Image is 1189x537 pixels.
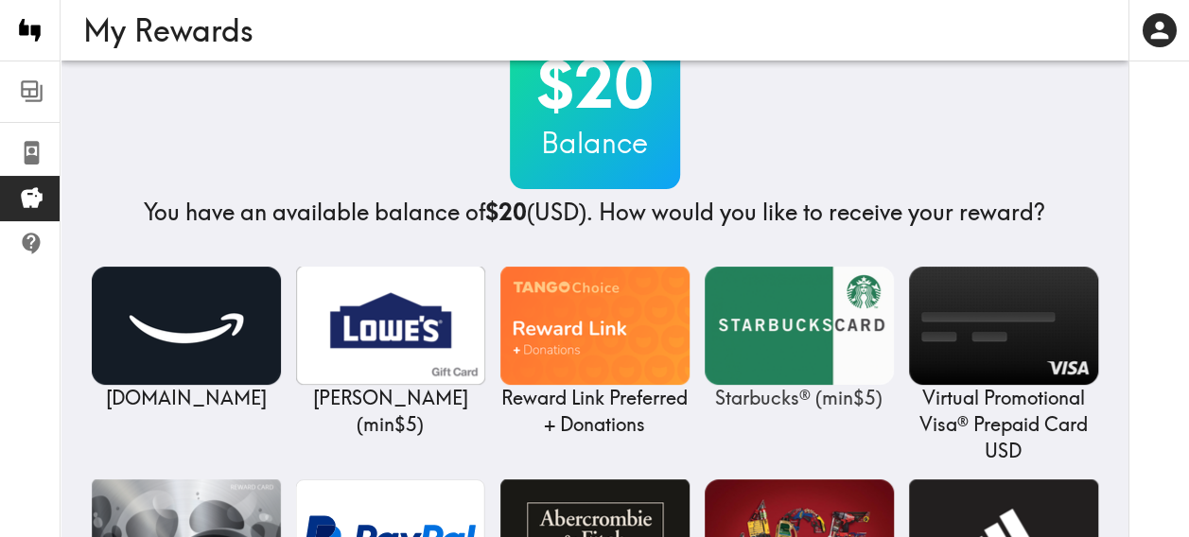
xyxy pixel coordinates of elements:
[296,385,485,438] p: [PERSON_NAME] ( min $5 )
[909,267,1098,464] a: Virtual Promotional Visa® Prepaid Card USDVirtual Promotional Visa® Prepaid Card USD
[705,267,894,385] img: Starbucks®
[500,385,690,438] p: Reward Link Preferred + Donations
[92,267,281,385] img: Amazon.com
[705,385,894,411] p: Starbucks® ( min $5 )
[83,12,1091,48] h3: My Rewards
[510,123,680,163] h3: Balance
[92,385,281,411] p: [DOMAIN_NAME]
[909,385,1098,464] p: Virtual Promotional Visa® Prepaid Card USD
[909,267,1098,385] img: Virtual Promotional Visa® Prepaid Card USD
[296,267,485,385] img: Lowe's
[500,267,690,385] img: Reward Link Preferred + Donations
[296,267,485,438] a: Lowe's[PERSON_NAME] (min$5)
[500,267,690,438] a: Reward Link Preferred + DonationsReward Link Preferred + Donations
[485,198,527,226] b: $20
[11,11,49,49] img: Instapanel
[144,197,1045,229] h4: You have an available balance of (USD) . How would you like to receive your reward?
[510,45,680,123] h2: $20
[92,267,281,411] a: Amazon.com[DOMAIN_NAME]
[705,267,894,411] a: Starbucks®Starbucks® (min$5)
